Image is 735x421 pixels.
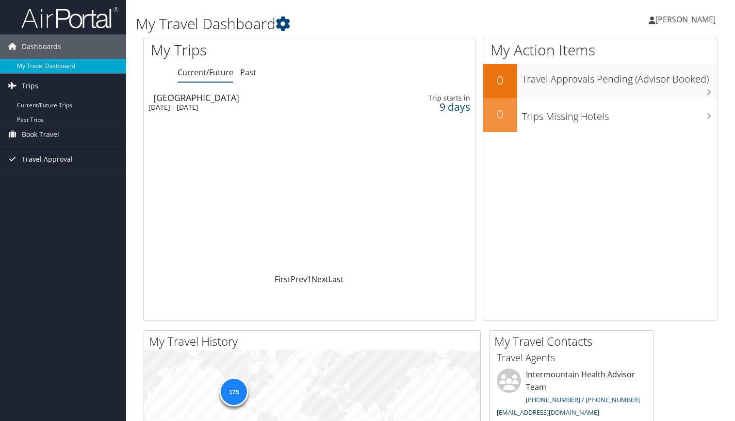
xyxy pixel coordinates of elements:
[148,103,363,112] div: [DATE] - [DATE]
[291,274,307,285] a: Prev
[311,274,328,285] a: Next
[526,395,640,404] a: [PHONE_NUMBER] / [PHONE_NUMBER]
[483,106,517,122] h2: 0
[22,74,38,98] span: Trips
[497,408,599,417] a: [EMAIL_ADDRESS][DOMAIN_NAME]
[151,40,329,60] h1: My Trips
[275,274,291,285] a: First
[655,14,716,25] span: [PERSON_NAME]
[483,98,718,132] a: 0Trips Missing Hotels
[328,274,343,285] a: Last
[522,67,718,86] h3: Travel Approvals Pending (Advisor Booked)
[494,333,653,350] h2: My Travel Contacts
[22,122,59,147] span: Book Travel
[492,369,651,421] li: Intermountain Health Advisor Team
[522,105,718,123] h3: Trips Missing Hotels
[497,351,646,365] h3: Travel Agents
[401,102,470,111] div: 9 days
[483,72,517,88] h2: 0
[307,274,311,285] a: 1
[401,94,470,102] div: Trip starts in
[219,377,248,406] div: 175
[22,34,61,59] span: Dashboards
[136,14,529,34] h1: My Travel Dashboard
[22,147,73,171] span: Travel Approval
[649,5,725,34] a: [PERSON_NAME]
[21,6,118,29] img: airportal-logo.png
[240,67,256,78] a: Past
[483,64,718,98] a: 0Travel Approvals Pending (Advisor Booked)
[483,40,718,60] h1: My Action Items
[149,333,480,350] h2: My Travel History
[178,67,233,78] a: Current/Future
[153,93,368,102] div: [GEOGRAPHIC_DATA]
